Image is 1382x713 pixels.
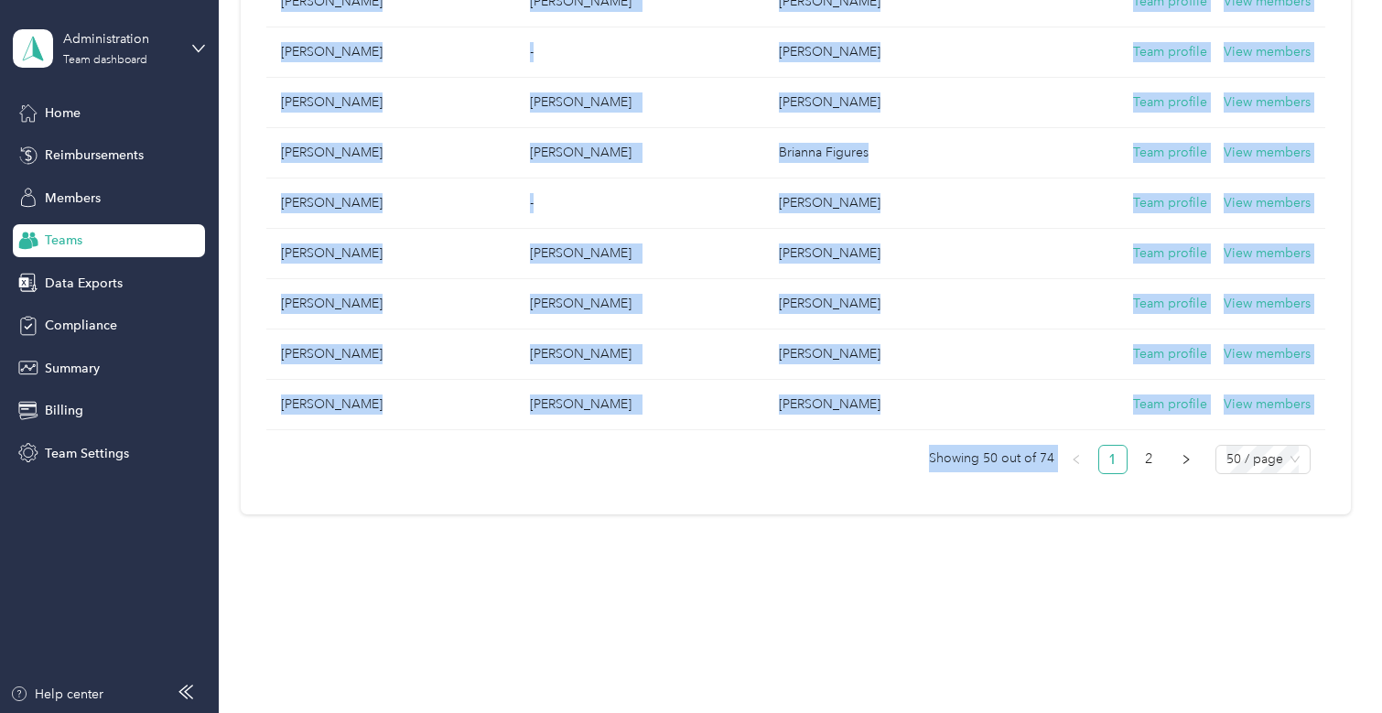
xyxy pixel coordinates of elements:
button: Team profile [1133,344,1207,364]
span: right [1181,454,1192,465]
td: - [515,178,764,229]
td: Tasha Bethea [266,178,515,229]
td: Kellie VanderKlok [764,229,1013,279]
p: [PERSON_NAME] [530,92,750,113]
span: Compliance [45,316,117,335]
button: Help center [10,685,103,704]
div: Team dashboard [63,55,147,66]
span: - [530,44,534,59]
span: Billing [45,401,83,420]
button: View members [1224,243,1311,264]
span: Reimbursements [45,146,144,165]
button: Team profile [1133,394,1207,415]
div: Administration [63,29,178,49]
td: Kellie VanderKlok [266,128,515,178]
button: right [1171,445,1201,474]
td: Katie Christensen [266,329,515,380]
td: David Bellamy [764,380,1013,430]
li: Previous Page [1062,445,1091,474]
td: David Bellamy [764,279,1013,329]
p: [PERSON_NAME] [530,143,750,163]
td: Joy Gordon [266,279,515,329]
span: Home [45,103,81,123]
td: Amy Pereira [266,380,515,430]
span: Summary [45,359,100,378]
a: 2 [1136,446,1163,473]
button: View members [1224,193,1311,213]
p: [PERSON_NAME] [530,344,750,364]
button: left [1062,445,1091,474]
button: View members [1224,143,1311,163]
td: Joseph Styf [764,27,1013,78]
p: [PERSON_NAME] [530,294,750,314]
span: Members [45,189,101,208]
button: Team profile [1133,294,1207,314]
td: Autumn Bruce [764,329,1013,380]
div: Page Size [1215,445,1311,474]
td: Brianna Figures [764,128,1013,178]
td: Jaime Clouthier [266,27,515,78]
button: View members [1224,294,1311,314]
a: 1 [1099,446,1127,473]
li: 2 [1135,445,1164,474]
p: [PERSON_NAME] [530,243,750,264]
span: Team Settings [45,444,129,463]
button: View members [1224,92,1311,113]
span: 50 / page [1226,446,1300,473]
span: left [1071,454,1082,465]
span: Showing 50 out of 74 [929,445,1054,472]
button: Team profile [1133,92,1207,113]
button: Team profile [1133,42,1207,62]
button: Team profile [1133,243,1207,264]
button: Team profile [1133,143,1207,163]
td: Nicholas Ratering [266,78,515,128]
td: Kellie VanderKlok [764,78,1013,128]
button: View members [1224,344,1311,364]
span: Data Exports [45,274,123,293]
td: Bridget Smith [764,178,1013,229]
li: 1 [1098,445,1128,474]
button: View members [1224,394,1311,415]
td: Lindsay Groll [266,229,515,279]
span: - [530,195,534,211]
iframe: Everlance-gr Chat Button Frame [1279,610,1382,713]
button: View members [1224,42,1311,62]
button: Team profile [1133,193,1207,213]
p: [PERSON_NAME] [530,394,750,415]
span: Teams [45,231,82,250]
li: Next Page [1171,445,1201,474]
td: - [515,27,764,78]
